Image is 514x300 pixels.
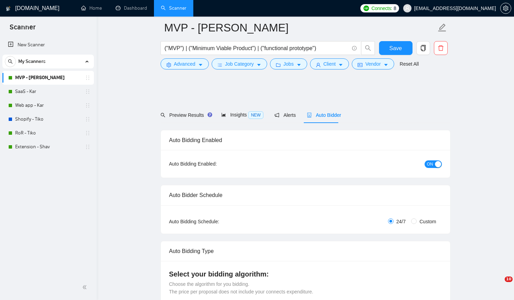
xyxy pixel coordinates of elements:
span: Scanner [4,22,41,37]
div: Auto Bidder Schedule [169,185,442,205]
a: homeHome [81,5,102,11]
span: holder [85,116,90,122]
a: Extension - Shav [15,140,81,154]
span: robot [307,113,312,118]
img: logo [6,3,11,14]
a: dashboardDashboard [116,5,147,11]
span: Custom [417,218,439,225]
button: search [5,56,16,67]
a: SaaS - Kar [15,85,81,99]
button: copy [416,41,430,55]
span: Preview Results [161,112,210,118]
span: notification [274,113,279,118]
span: bars [217,62,222,67]
button: setting [500,3,511,14]
span: 24/7 [394,218,408,225]
span: Jobs [283,60,294,68]
a: RoR - Tiko [15,126,81,140]
span: NEW [248,111,263,119]
a: searchScanner [161,5,186,11]
span: ON [427,160,433,168]
span: search [161,113,165,118]
a: MVP - [PERSON_NAME] [15,71,81,85]
span: Vendor [365,60,380,68]
div: Auto Bidding Enabled: [169,160,260,168]
div: Auto Bidding Schedule: [169,218,260,225]
span: delete [434,45,447,51]
span: search [5,59,16,64]
span: holder [85,144,90,150]
span: Client [323,60,336,68]
span: area-chart [221,112,226,117]
button: delete [434,41,448,55]
span: Auto Bidder [307,112,341,118]
span: 10 [505,276,513,282]
span: Insights [221,112,263,118]
button: idcardVendorcaret-down [352,58,394,69]
span: caret-down [338,62,343,67]
span: setting [501,6,511,11]
button: settingAdvancedcaret-down [161,58,209,69]
span: Job Category [225,60,254,68]
a: Shopify - Tiko [15,112,81,126]
span: double-left [82,284,89,291]
span: Choose the algorithm for you bidding. The price per proposal does not include your connects expen... [169,281,313,294]
input: Scanner name... [164,19,436,36]
h4: Select your bidding algorithm: [169,269,442,279]
span: info-circle [352,46,357,50]
iframe: Intercom live chat [491,276,507,293]
span: Advanced [174,60,195,68]
span: caret-down [256,62,261,67]
span: caret-down [297,62,301,67]
span: Connects: [371,4,392,12]
span: holder [85,89,90,94]
span: idcard [358,62,362,67]
a: Web app - Kar [15,99,81,112]
span: caret-down [384,62,388,67]
span: Alerts [274,112,296,118]
div: Tooltip anchor [207,112,213,118]
span: folder [276,62,281,67]
a: Reset All [400,60,419,68]
li: New Scanner [2,38,94,52]
span: caret-down [198,62,203,67]
span: copy [417,45,430,51]
button: Save [379,41,413,55]
span: holder [85,103,90,108]
span: 8 [394,4,396,12]
li: My Scanners [2,55,94,154]
div: Auto Bidding Type [169,241,442,261]
div: Auto Bidding Enabled [169,130,442,150]
button: userClientcaret-down [310,58,349,69]
input: Search Freelance Jobs... [165,44,349,53]
span: Save [389,44,402,53]
span: edit [438,23,447,32]
a: New Scanner [8,38,88,52]
span: holder [85,130,90,136]
a: setting [500,6,511,11]
button: barsJob Categorycaret-down [212,58,267,69]
button: search [361,41,375,55]
span: setting [166,62,171,67]
span: holder [85,75,90,81]
span: user [316,62,321,67]
span: My Scanners [18,55,46,68]
img: upwork-logo.png [363,6,369,11]
span: search [361,45,375,51]
button: folderJobscaret-down [270,58,307,69]
span: user [405,6,410,11]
